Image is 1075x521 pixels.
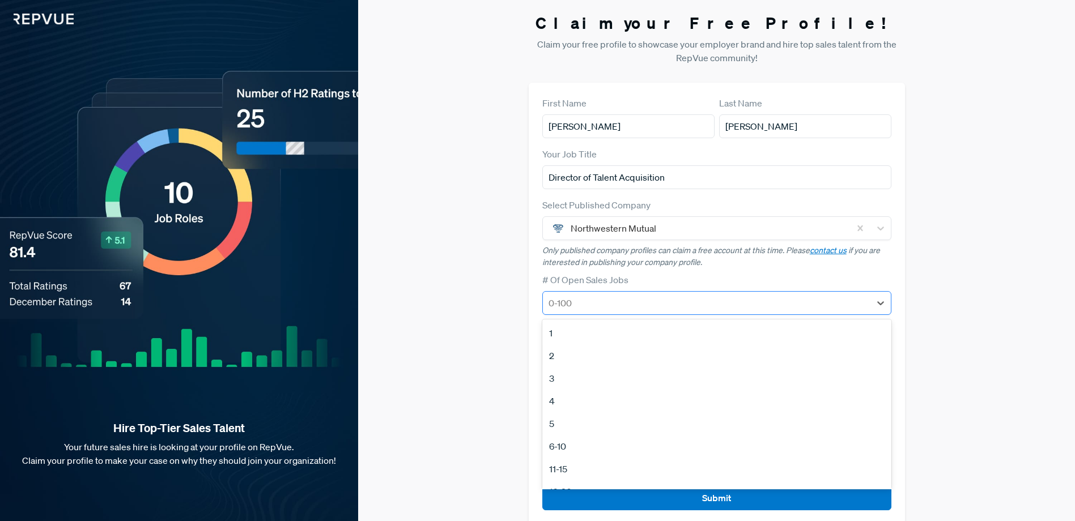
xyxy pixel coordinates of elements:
[810,245,847,255] a: contact us
[542,96,587,110] label: First Name
[542,435,891,458] div: 6-10
[542,165,891,189] input: Title
[719,96,762,110] label: Last Name
[542,367,891,390] div: 3
[542,114,715,138] input: First Name
[551,221,565,235] img: Northwestern Mutual
[542,245,891,268] p: Only published company profiles can claim a free account at this time. Please if you are interest...
[542,480,891,503] div: 16-20
[529,14,905,33] h3: Claim your Free Profile!
[542,390,891,412] div: 4
[542,322,891,344] div: 1
[719,114,891,138] input: Last Name
[542,344,891,367] div: 2
[542,486,891,510] button: Submit
[542,198,651,212] label: Select Published Company
[18,421,340,435] strong: Hire Top-Tier Sales Talent
[529,37,905,65] p: Claim your free profile to showcase your employer brand and hire top sales talent from the RepVue...
[542,412,891,435] div: 5
[542,458,891,480] div: 11-15
[542,273,628,287] label: # Of Open Sales Jobs
[18,440,340,467] p: Your future sales hire is looking at your profile on RepVue. Claim your profile to make your case...
[542,147,597,161] label: Your Job Title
